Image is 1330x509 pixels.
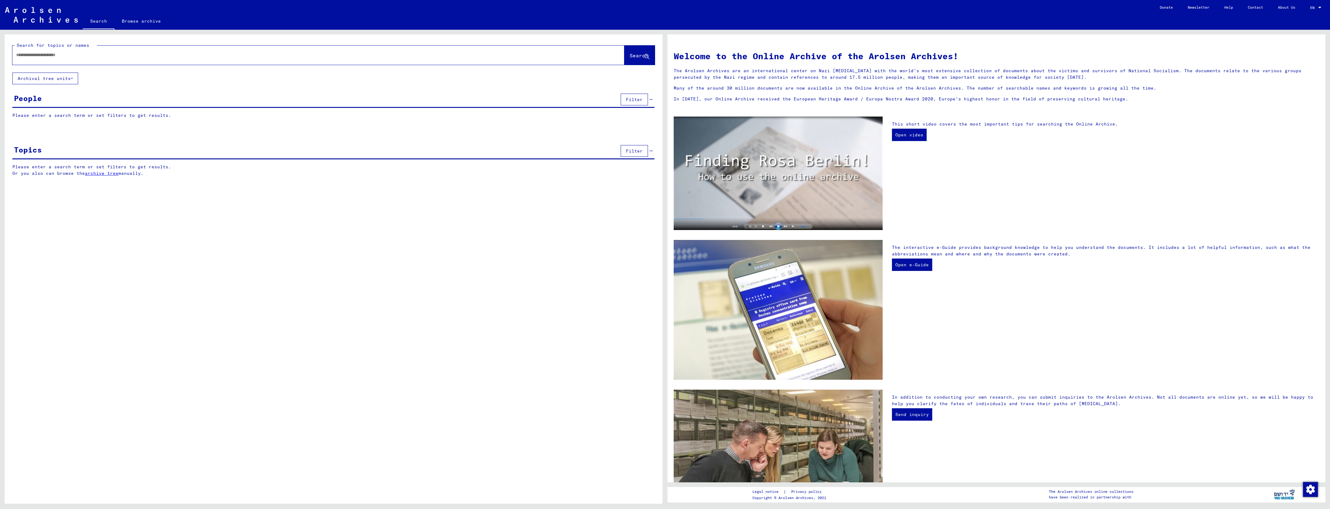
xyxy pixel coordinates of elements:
img: Arolsen_neg.svg [5,7,78,23]
button: Search [624,46,655,65]
img: Change consent [1303,482,1318,497]
p: The Arolsen Archives online collections [1049,489,1133,494]
a: Browse archive [114,14,168,29]
span: Filter [626,97,643,102]
p: The interactive e-Guide provides background knowledge to help you understand the documents. It in... [892,244,1319,257]
h1: Welcome to the Online Archive of the Arolsen Archives! [674,50,1319,63]
div: | [752,489,829,495]
a: Send inquiry [892,408,932,421]
p: have been realized in partnership with [1049,494,1133,500]
p: Please enter a search term or set filters to get results. Or you also can browse the manually. [12,164,655,177]
p: Please enter a search term or set filters to get results. [12,112,654,119]
mat-label: Search for topics or names [17,42,89,48]
p: In [DATE], our Online Archive received the European Heritage Award / Europa Nostra Award 2020, Eu... [674,96,1319,102]
img: eguide.jpg [674,240,883,379]
a: Legal notice [752,489,783,495]
button: Archival tree units [12,73,78,84]
p: Many of the around 30 million documents are now available in the Online Archive of the Arolsen Ar... [674,85,1319,91]
p: This short video covers the most important tips for searching the Online Archive. [892,121,1319,127]
div: Topics [14,144,42,155]
a: Privacy policy [786,489,829,495]
a: Search [83,14,114,30]
a: Open e-Guide [892,259,932,271]
button: Filter [621,145,648,157]
p: In addition to conducting your own research, you can submit inquiries to the Arolsen Archives. No... [892,394,1319,407]
p: The Arolsen Archives are an international center on Nazi [MEDICAL_DATA] with the world’s most ext... [674,68,1319,81]
div: People [14,93,42,104]
span: Search [630,52,648,59]
img: yv_logo.png [1273,487,1296,502]
p: Copyright © Arolsen Archives, 2021 [752,495,829,501]
span: EN [1310,6,1317,10]
img: video.jpg [674,117,883,230]
a: archive tree [85,170,118,176]
a: Open video [892,129,927,141]
button: Filter [621,94,648,105]
span: Filter [626,148,643,154]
